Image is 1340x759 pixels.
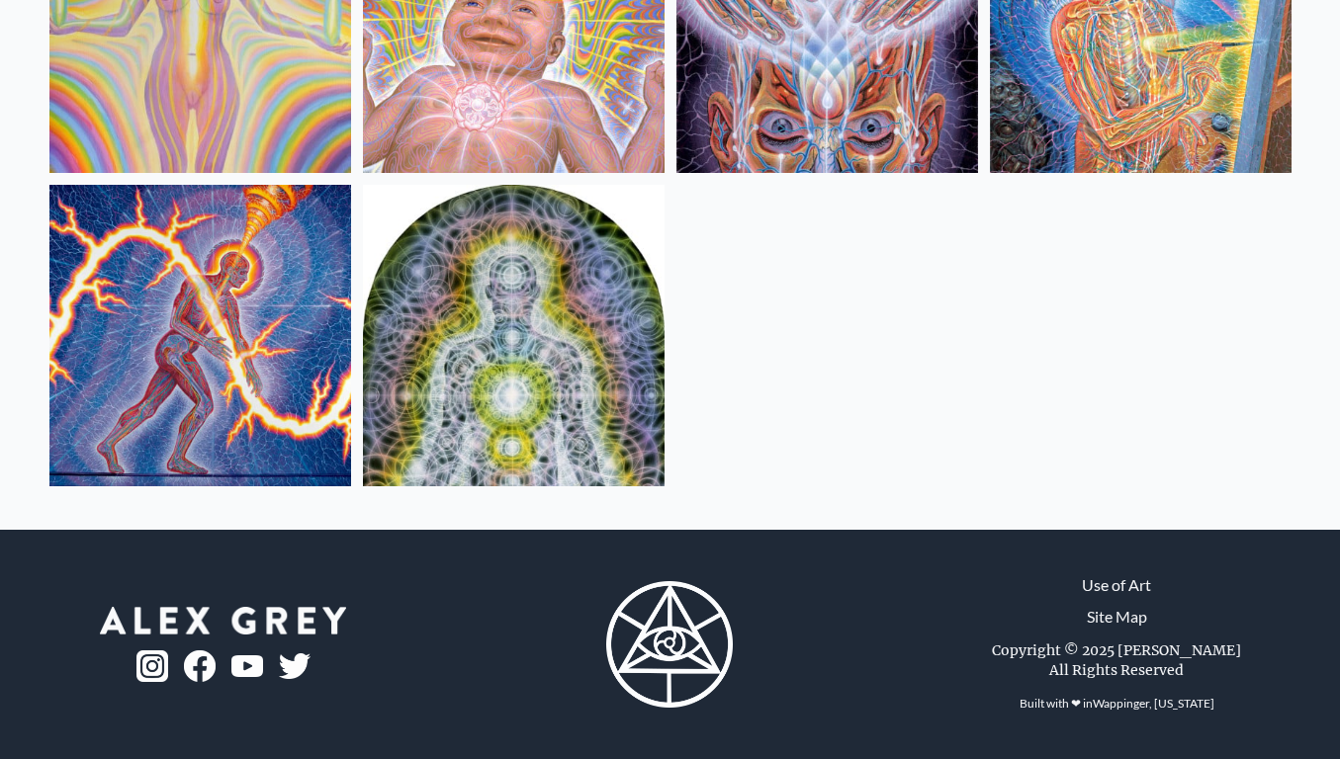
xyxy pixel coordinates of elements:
[363,185,665,486] img: Body/Mind
[1082,573,1151,597] a: Use of Art
[1087,605,1147,629] a: Site Map
[279,653,311,679] img: twitter-logo.png
[1012,688,1222,719] div: Built with ❤ in
[1049,660,1184,680] div: All Rights Reserved
[1093,696,1214,711] a: Wappinger, [US_STATE]
[184,650,216,682] img: fb-logo.png
[992,640,1241,660] div: Copyright © 2025 [PERSON_NAME]
[231,655,263,678] img: youtube-logo.png
[136,650,168,682] img: ig-logo.png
